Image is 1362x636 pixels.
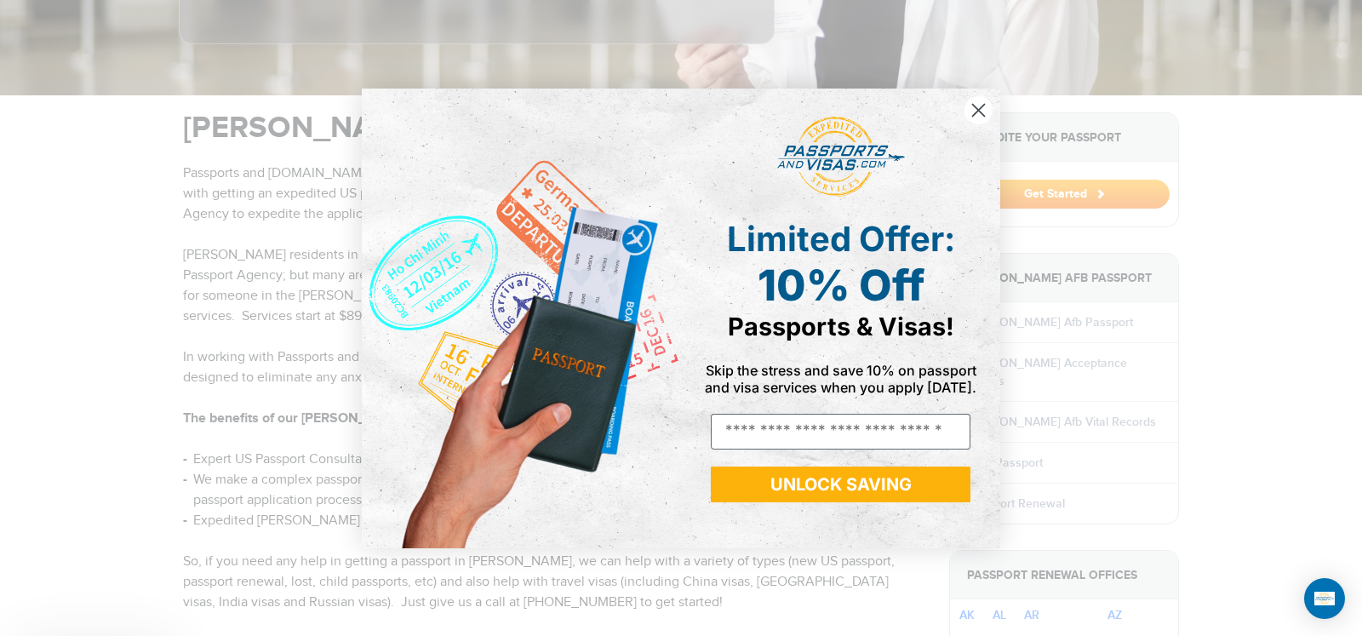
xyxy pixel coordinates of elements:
[758,260,924,311] span: 10% Off
[727,218,955,260] span: Limited Offer:
[728,312,954,341] span: Passports & Visas!
[362,89,681,548] img: de9cda0d-0715-46ca-9a25-073762a91ba7.png
[705,362,976,396] span: Skip the stress and save 10% on passport and visa services when you apply [DATE].
[964,95,993,125] button: Close dialog
[777,117,905,197] img: passports and visas
[711,467,970,502] button: UNLOCK SAVING
[1304,578,1345,619] div: Open Intercom Messenger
